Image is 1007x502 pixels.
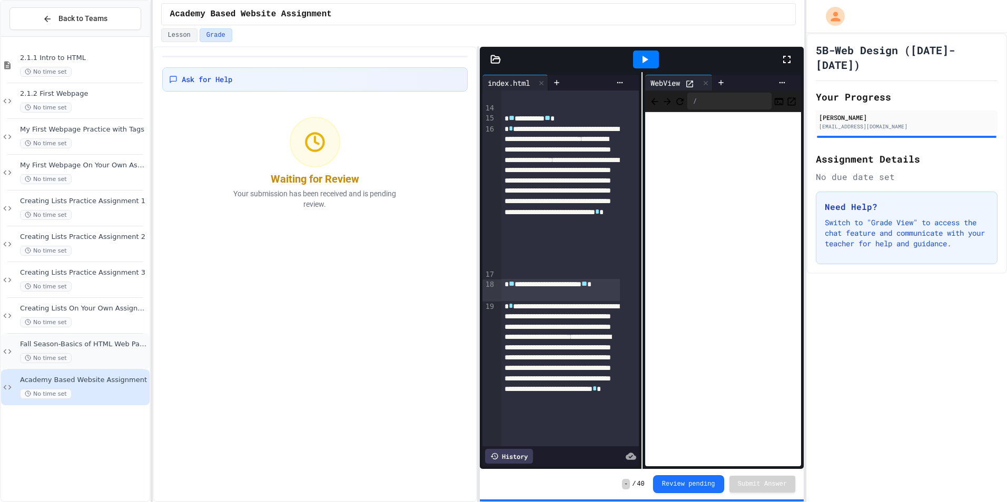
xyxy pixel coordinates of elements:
span: No time set [20,174,72,184]
span: My First Webpage On Your Own Assignment [20,161,147,170]
div: 18 [482,279,496,301]
span: Academy Based Website Assignment [170,8,332,21]
div: [PERSON_NAME] [819,113,994,122]
button: Submit Answer [729,476,796,493]
div: index.html [482,75,548,91]
div: 19 [482,302,496,447]
span: No time set [20,246,72,256]
div: 15 [482,113,496,124]
button: Review pending [653,475,724,493]
span: No time set [20,282,72,292]
button: Back to Teams [9,7,141,30]
span: My First Webpage Practice with Tags [20,125,147,134]
button: Open in new tab [786,95,797,107]
span: Ask for Help [182,74,232,85]
p: Your submission has been received and is pending review. [220,188,410,209]
span: Fall Season-Basics of HTML Web Page Assignment [20,340,147,349]
div: index.html [482,77,535,88]
span: Forward [662,94,673,107]
span: Creating Lists Practice Assignment 2 [20,233,147,242]
p: Switch to "Grade View" to access the chat feature and communicate with your teacher for help and ... [825,217,989,249]
span: Creating Lists Practice Assignment 3 [20,268,147,277]
span: 2.1.2 First Webpage [20,89,147,98]
span: 2.1.1 Intro to HTML [20,54,147,63]
h2: Your Progress [816,89,998,104]
button: Refresh [675,95,685,107]
div: 14 [482,103,496,114]
span: No time set [20,389,72,399]
span: Back [649,94,660,107]
button: Grade [200,28,232,42]
span: No time set [20,317,72,327]
span: No time set [20,210,72,220]
span: Creating Lists On Your Own Assignment [20,304,147,313]
div: Waiting for Review [271,172,359,186]
h1: 5B-Web Design ([DATE]-[DATE]) [816,43,998,72]
button: Console [774,95,784,107]
span: No time set [20,138,72,148]
button: Lesson [161,28,198,42]
iframe: Web Preview [645,112,801,467]
span: Submit Answer [738,480,787,488]
span: Creating Lists Practice Assignment 1 [20,197,147,206]
div: / [687,93,772,109]
span: / [632,480,636,488]
span: 40 [637,480,644,488]
span: Academy Based Website Assignment [20,376,147,385]
span: Back to Teams [58,13,107,24]
h2: Assignment Details [816,152,998,166]
div: No due date set [816,170,998,183]
div: [EMAIL_ADDRESS][DOMAIN_NAME] [819,123,994,130]
div: WebView [645,75,713,91]
span: No time set [20,67,72,77]
div: 17 [482,269,496,280]
div: WebView [645,77,685,88]
div: 16 [482,124,496,269]
h3: Need Help? [825,200,989,213]
span: No time set [20,103,72,113]
span: No time set [20,353,72,363]
div: My Account [815,4,847,28]
span: - [622,479,630,489]
div: History [485,449,533,464]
